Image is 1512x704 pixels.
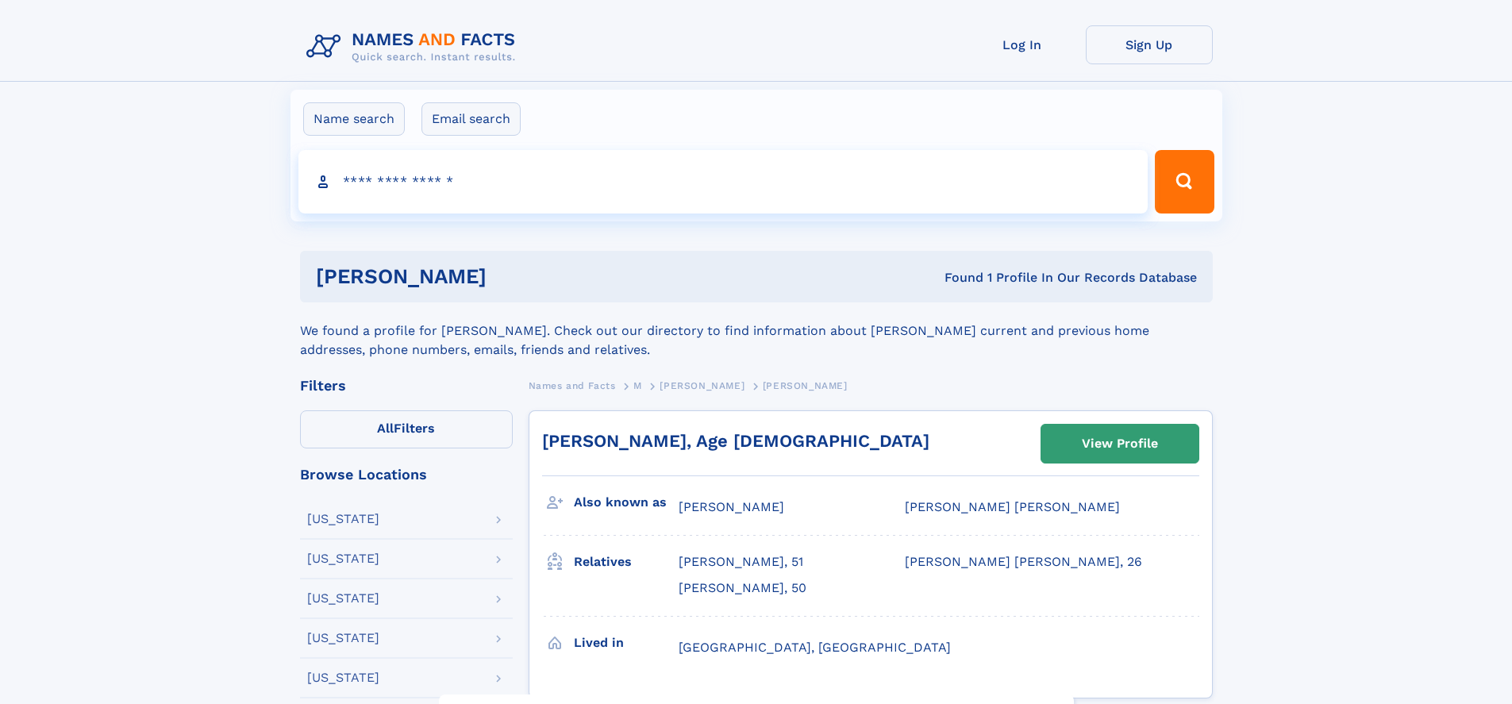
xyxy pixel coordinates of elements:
a: View Profile [1041,425,1198,463]
h3: Also known as [574,489,679,516]
a: Names and Facts [529,375,616,395]
a: M [633,375,642,395]
div: [US_STATE] [307,552,379,565]
div: Found 1 Profile In Our Records Database [715,269,1197,287]
a: Log In [959,25,1086,64]
a: [PERSON_NAME] [PERSON_NAME], 26 [905,553,1142,571]
label: Email search [421,102,521,136]
div: [US_STATE] [307,632,379,644]
h3: Relatives [574,548,679,575]
a: [PERSON_NAME], Age [DEMOGRAPHIC_DATA] [542,431,929,451]
div: View Profile [1082,425,1158,462]
div: Filters [300,379,513,393]
a: Sign Up [1086,25,1213,64]
img: Logo Names and Facts [300,25,529,68]
div: [US_STATE] [307,513,379,525]
div: [US_STATE] [307,671,379,684]
div: We found a profile for [PERSON_NAME]. Check out our directory to find information about [PERSON_N... [300,302,1213,360]
h3: Lived in [574,629,679,656]
button: Search Button [1155,150,1214,214]
span: [PERSON_NAME] [679,499,784,514]
div: [US_STATE] [307,592,379,605]
label: Filters [300,410,513,448]
a: [PERSON_NAME], 50 [679,579,806,597]
span: [GEOGRAPHIC_DATA], [GEOGRAPHIC_DATA] [679,640,951,655]
input: search input [298,150,1148,214]
a: [PERSON_NAME], 51 [679,553,803,571]
span: M [633,380,642,391]
a: [PERSON_NAME] [660,375,744,395]
span: [PERSON_NAME] [660,380,744,391]
div: Browse Locations [300,467,513,482]
span: [PERSON_NAME] [763,380,848,391]
span: [PERSON_NAME] [PERSON_NAME] [905,499,1120,514]
span: All [377,421,394,436]
h1: [PERSON_NAME] [316,267,716,287]
label: Name search [303,102,405,136]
